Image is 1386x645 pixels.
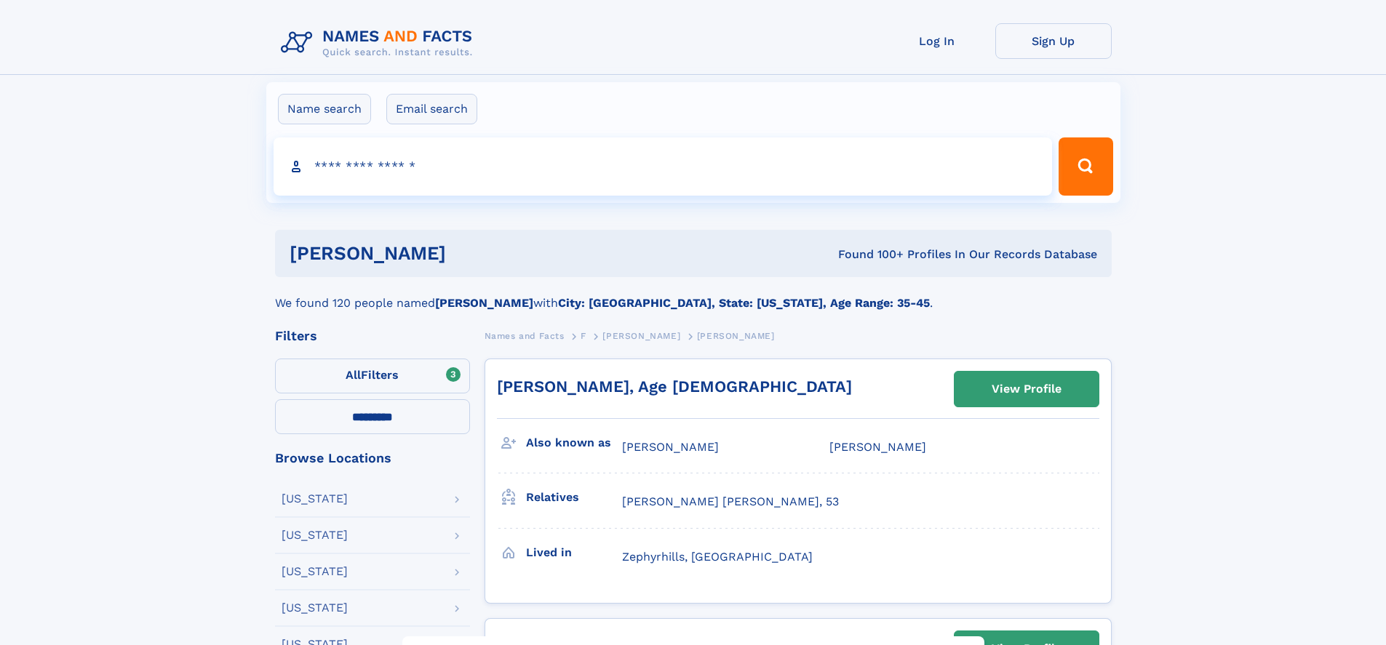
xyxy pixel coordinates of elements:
div: Filters [275,329,470,342]
a: Names and Facts [485,326,565,345]
a: [PERSON_NAME], Age [DEMOGRAPHIC_DATA] [497,377,852,396]
span: [PERSON_NAME] [622,440,719,454]
div: Browse Locations [275,452,470,465]
b: City: [GEOGRAPHIC_DATA], State: [US_STATE], Age Range: 35-45 [558,296,930,310]
div: [US_STATE] [282,566,348,577]
label: Filters [275,358,470,393]
img: Logo Names and Facts [275,23,485,63]
button: Search Button [1059,137,1112,196]
span: All [346,368,361,382]
div: Found 100+ Profiles In Our Records Database [642,247,1097,263]
a: [PERSON_NAME] [PERSON_NAME], 53 [622,494,839,510]
a: View Profile [955,372,1099,406]
a: Sign Up [995,23,1112,59]
label: Email search [386,94,477,124]
div: View Profile [992,372,1062,406]
h3: Also known as [526,430,622,455]
div: [US_STATE] [282,493,348,505]
span: [PERSON_NAME] [602,331,680,341]
h1: [PERSON_NAME] [290,244,642,263]
b: [PERSON_NAME] [435,296,533,310]
span: Zephyrhills, [GEOGRAPHIC_DATA] [622,550,813,564]
a: F [581,326,586,345]
div: We found 120 people named with . [275,277,1112,312]
span: [PERSON_NAME] [697,331,775,341]
input: search input [274,137,1053,196]
span: [PERSON_NAME] [829,440,926,454]
div: [US_STATE] [282,529,348,541]
span: F [581,331,586,341]
a: [PERSON_NAME] [602,326,680,345]
a: Log In [879,23,995,59]
h3: Relatives [526,485,622,510]
h3: Lived in [526,540,622,565]
label: Name search [278,94,371,124]
div: [US_STATE] [282,602,348,614]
